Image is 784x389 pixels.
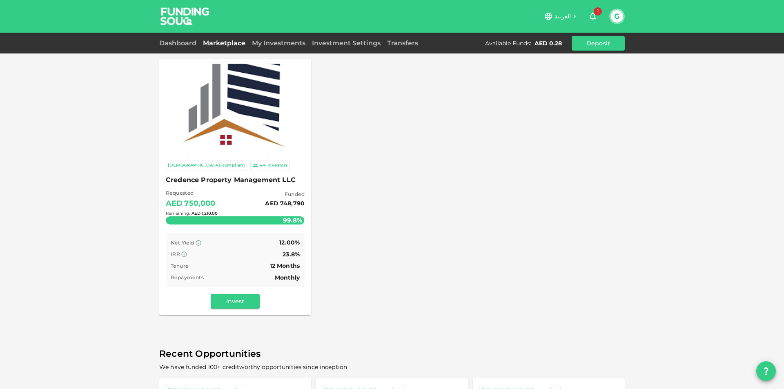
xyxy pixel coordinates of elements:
a: Marketplace Logo [DEMOGRAPHIC_DATA]-compliant 44Investors Credence Property Management LLC Reques... [159,59,311,315]
span: العربية [555,13,571,20]
img: Marketplace Logo [167,41,303,176]
span: Tenure [171,263,188,269]
span: 1 [594,7,602,16]
a: Dashboard [159,39,200,47]
a: Marketplace [200,39,249,47]
div: Remaining : [166,209,190,217]
button: Deposit [572,36,625,51]
span: Recent Opportunities [159,346,625,362]
button: Invest [211,294,260,309]
div: Available Funds : [485,39,531,47]
span: Requested [166,189,216,197]
button: question [756,361,776,381]
span: We have funded 100+ creditworthy opportunities since inception [159,363,347,371]
span: Repayments [171,274,204,280]
div: [DEMOGRAPHIC_DATA]-compliant [168,162,245,169]
span: 12.00% [279,239,300,246]
span: Monthly [275,274,300,281]
a: My Investments [249,39,309,47]
span: Funded [265,190,305,198]
span: Net Yield [171,240,194,246]
span: 12 Months [270,262,300,269]
div: AED 0.28 [535,39,562,47]
button: G [611,10,623,22]
button: 1 [585,8,601,24]
span: Credence Property Management LLC [166,174,305,186]
div: Investors [267,162,288,169]
span: IRR [171,251,180,257]
div: 44 [260,162,266,169]
a: Transfers [384,39,421,47]
a: Investment Settings [309,39,384,47]
span: 23.8% [283,251,300,258]
div: AED 1,210.00 [192,209,218,217]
